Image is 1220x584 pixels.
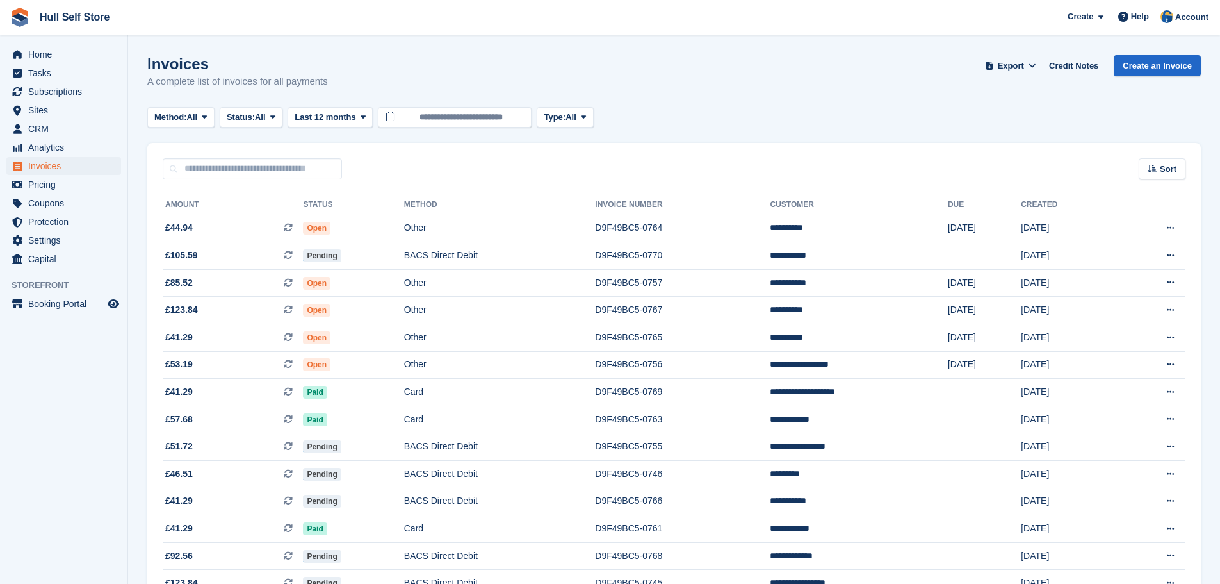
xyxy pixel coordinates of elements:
[303,277,330,290] span: Open
[28,213,105,231] span: Protection
[1021,379,1116,406] td: [DATE]
[154,111,187,124] span: Method:
[595,195,770,215] th: Invoice Number
[595,351,770,379] td: D9F49BC5-0756
[303,304,330,317] span: Open
[28,295,105,313] span: Booking Portal
[1044,55,1103,76] a: Credit Notes
[404,215,596,242] td: Other
[595,515,770,543] td: D9F49BC5-0761
[6,295,121,313] a: menu
[595,215,770,242] td: D9F49BC5-0764
[595,542,770,570] td: D9F49BC5-0768
[165,221,193,235] span: £44.94
[537,107,593,128] button: Type: All
[948,195,1021,215] th: Due
[165,549,193,563] span: £92.56
[998,60,1024,72] span: Export
[28,231,105,249] span: Settings
[303,550,341,563] span: Pending
[948,297,1021,324] td: [DATE]
[1175,11,1208,24] span: Account
[1021,515,1116,543] td: [DATE]
[1131,10,1149,23] span: Help
[1021,324,1116,352] td: [DATE]
[595,406,770,433] td: D9F49BC5-0763
[28,176,105,194] span: Pricing
[1114,55,1201,76] a: Create an Invoice
[303,195,403,215] th: Status
[1068,10,1093,23] span: Create
[404,195,596,215] th: Method
[1160,10,1173,23] img: Hull Self Store
[595,297,770,324] td: D9F49BC5-0767
[165,358,193,371] span: £53.19
[6,83,121,101] a: menu
[1021,488,1116,515] td: [DATE]
[6,64,121,82] a: menu
[28,101,105,119] span: Sites
[165,276,193,290] span: £85.52
[6,157,121,175] a: menu
[1021,215,1116,242] td: [DATE]
[404,379,596,406] td: Card
[595,242,770,270] td: D9F49BC5-0770
[220,107,282,128] button: Status: All
[165,494,193,508] span: £41.29
[303,495,341,508] span: Pending
[595,433,770,461] td: D9F49BC5-0755
[948,324,1021,352] td: [DATE]
[303,331,330,344] span: Open
[595,461,770,488] td: D9F49BC5-0746
[303,468,341,481] span: Pending
[303,440,341,453] span: Pending
[6,213,121,231] a: menu
[165,413,193,426] span: £57.68
[165,249,198,262] span: £105.59
[1021,351,1116,379] td: [DATE]
[303,222,330,235] span: Open
[165,303,198,317] span: £123.84
[595,379,770,406] td: D9F49BC5-0769
[6,176,121,194] a: menu
[1021,542,1116,570] td: [DATE]
[1021,461,1116,488] td: [DATE]
[10,8,29,27] img: stora-icon-8386f47178a22dfd0bd8f6a31ec36ba5ce8667c1dd55bd0f319d3a0aa187defe.svg
[404,297,596,324] td: Other
[227,111,255,124] span: Status:
[404,242,596,270] td: BACS Direct Debit
[1021,195,1116,215] th: Created
[404,515,596,543] td: Card
[163,195,303,215] th: Amount
[288,107,373,128] button: Last 12 months
[165,467,193,481] span: £46.51
[595,269,770,297] td: D9F49BC5-0757
[28,120,105,138] span: CRM
[28,194,105,212] span: Coupons
[404,461,596,488] td: BACS Direct Debit
[187,111,198,124] span: All
[106,296,121,312] a: Preview store
[6,101,121,119] a: menu
[565,111,576,124] span: All
[404,406,596,433] td: Card
[35,6,115,28] a: Hull Self Store
[147,107,215,128] button: Method: All
[1021,406,1116,433] td: [DATE]
[1021,297,1116,324] td: [DATE]
[6,194,121,212] a: menu
[6,250,121,268] a: menu
[1021,269,1116,297] td: [DATE]
[6,46,121,63] a: menu
[1021,433,1116,461] td: [DATE]
[404,488,596,515] td: BACS Direct Debit
[147,74,328,89] p: A complete list of invoices for all payments
[165,522,193,535] span: £41.29
[404,269,596,297] td: Other
[28,83,105,101] span: Subscriptions
[948,269,1021,297] td: [DATE]
[303,249,341,262] span: Pending
[595,324,770,352] td: D9F49BC5-0765
[6,138,121,156] a: menu
[295,111,355,124] span: Last 12 months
